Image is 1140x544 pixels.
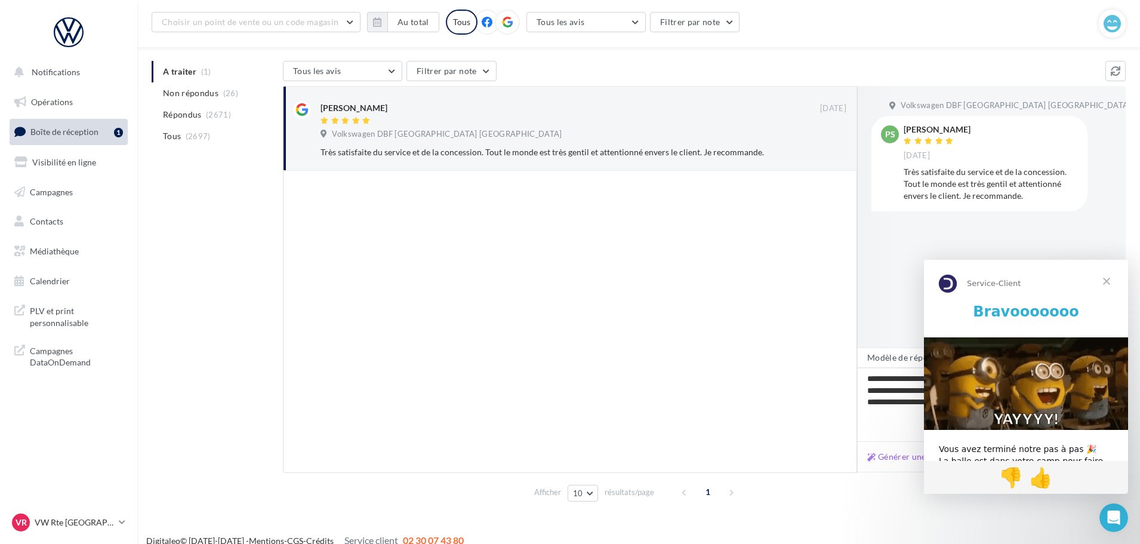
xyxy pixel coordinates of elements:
[32,157,96,167] span: Visibilité en ligne
[30,186,73,196] span: Campagnes
[367,12,439,32] button: Au total
[7,338,130,373] a: Campagnes DataOnDemand
[223,88,238,98] span: (26)
[114,128,123,137] div: 1
[30,216,63,226] span: Contacts
[32,67,80,77] span: Notifications
[537,17,585,27] span: Tous les avis
[387,12,439,32] button: Au total
[862,450,965,464] button: Générer une réponse
[186,131,211,141] span: (2697)
[31,97,73,107] span: Opérations
[321,146,769,158] div: Très satisfaite du service et de la concession. Tout le monde est très gentil et attentionné enve...
[7,90,130,115] a: Opérations
[30,127,98,137] span: Boîte de réception
[163,109,202,121] span: Répondus
[573,488,583,498] span: 10
[332,129,562,140] span: Volkswagen DBF [GEOGRAPHIC_DATA] [GEOGRAPHIC_DATA]
[885,128,895,140] span: PS
[7,209,130,234] a: Contacts
[7,269,130,294] a: Calendrier
[30,276,70,286] span: Calendrier
[526,12,646,32] button: Tous les avis
[163,87,218,99] span: Non répondus
[321,102,387,114] div: [PERSON_NAME]
[904,166,1078,202] div: Très satisfaite du service et de la concession. Tout le monde est très gentil et attentionné enve...
[16,517,27,528] span: VR
[30,343,123,368] span: Campagnes DataOnDemand
[904,125,970,134] div: [PERSON_NAME]
[7,119,130,145] a: Boîte de réception1
[162,17,338,27] span: Choisir un point de vente ou un code magasin
[1099,503,1128,532] iframe: Intercom live chat
[820,103,846,114] span: [DATE]
[206,110,231,119] span: (2671)
[7,298,130,333] a: PLV et print personnalisable
[10,511,128,534] a: VR VW Rte [GEOGRAPHIC_DATA]
[446,10,477,35] div: Tous
[7,60,125,85] button: Notifications
[293,66,341,76] span: Tous les avis
[901,100,1130,111] span: Volkswagen DBF [GEOGRAPHIC_DATA] [GEOGRAPHIC_DATA]
[857,348,961,368] button: Modèle de réponse
[406,61,497,81] button: Filtrer par note
[7,239,130,264] a: Médiathèque
[904,150,930,161] span: [DATE]
[30,246,79,256] span: Médiathèque
[650,12,740,32] button: Filtrer par note
[7,150,130,175] a: Visibilité en ligne
[924,260,1128,494] iframe: Intercom live chat message
[163,130,181,142] span: Tous
[605,487,654,498] span: résultats/page
[30,303,123,328] span: PLV et print personnalisable
[568,485,598,502] button: 10
[35,517,114,528] p: VW Rte [GEOGRAPHIC_DATA]
[534,487,561,498] span: Afficher
[283,61,402,81] button: Tous les avis
[698,482,717,502] span: 1
[7,180,130,205] a: Campagnes
[152,12,361,32] button: Choisir un point de vente ou un code magasin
